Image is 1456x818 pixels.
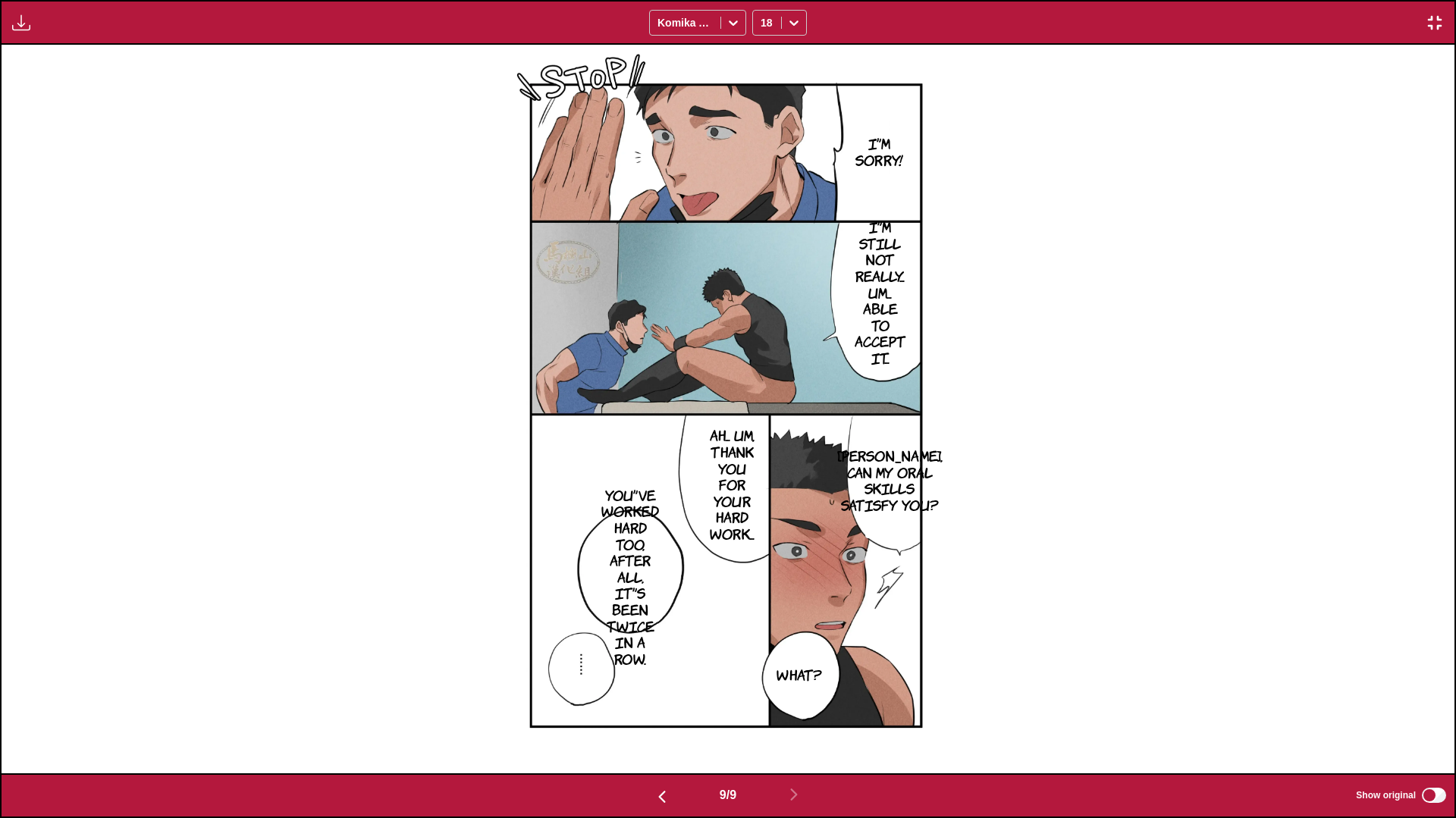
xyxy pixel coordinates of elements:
[653,788,671,806] img: Previous page
[834,444,946,516] p: [PERSON_NAME], can my oral skills satisfy you?
[1356,790,1416,801] span: Show original
[852,132,906,171] p: I'm sorry!
[852,215,908,368] p: I'm still not really... um... able to accept it...
[1422,788,1446,803] input: Show original
[707,424,758,544] p: Ah... um, thank you for your hard work...
[720,788,736,802] span: 9 / 9
[12,14,30,32] img: Download translated images
[773,663,825,686] p: What?
[598,484,662,670] p: You've worked hard too, after all, it's been twice in a row.
[507,45,949,773] img: Manga Panel
[785,785,803,804] img: Next page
